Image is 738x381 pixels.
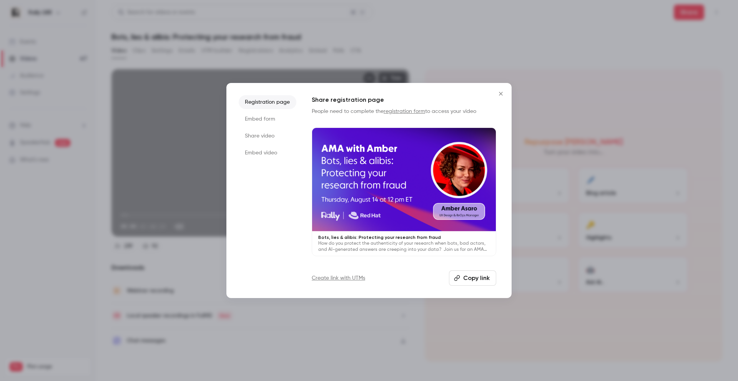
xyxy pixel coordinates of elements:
li: Registration page [239,95,296,109]
p: People need to complete the to access your video [312,108,496,115]
p: Bots, lies & alibis: Protecting your research from fraud [318,234,490,240]
a: Create link with UTMs [312,274,365,282]
a: Bots, lies & alibis: Protecting your research from fraudHow do you protect the authenticity of yo... [312,128,496,256]
li: Share video [239,129,296,143]
li: Embed form [239,112,296,126]
p: How do you protect the authenticity of your research when bots, bad actors, and AI-generated answ... [318,240,490,253]
a: registration form [384,109,425,114]
button: Close [493,86,509,101]
h1: Share registration page [312,95,496,104]
li: Embed video [239,146,296,160]
button: Copy link [449,270,496,286]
